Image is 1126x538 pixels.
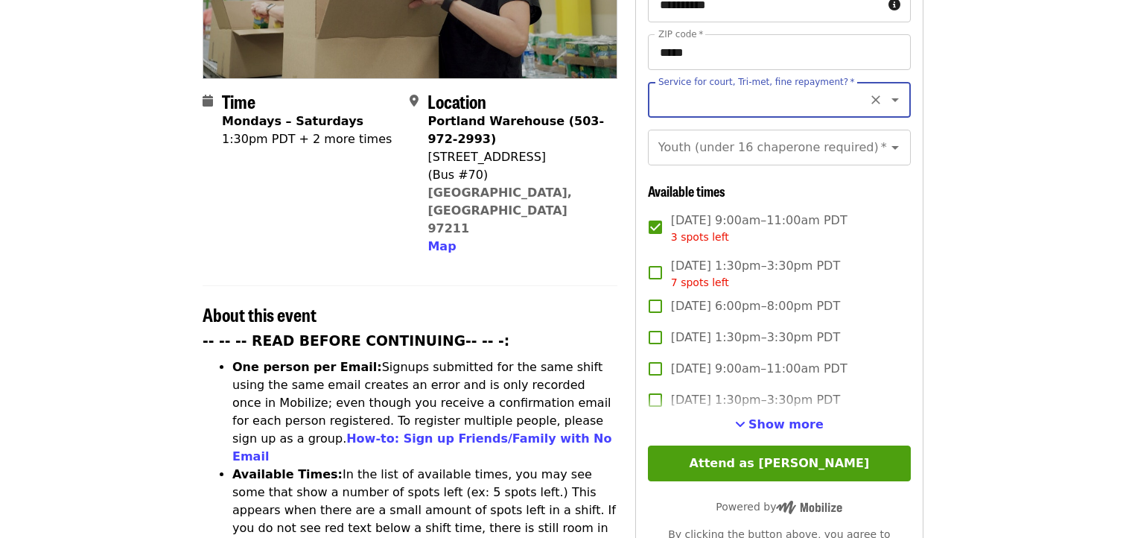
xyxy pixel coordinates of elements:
[203,94,213,108] i: calendar icon
[427,166,605,184] div: (Bus #70)
[671,231,729,243] span: 3 spots left
[671,212,847,245] span: [DATE] 9:00am–11:00am PDT
[658,30,703,39] label: ZIP code
[885,89,906,110] button: Open
[232,467,343,481] strong: Available Times:
[203,301,317,327] span: About this event
[222,88,255,114] span: Time
[427,238,456,256] button: Map
[427,186,572,235] a: [GEOGRAPHIC_DATA], [GEOGRAPHIC_DATA] 97211
[716,501,842,513] span: Powered by
[671,276,729,288] span: 7 spots left
[232,431,612,463] a: How-to: Sign up Friends/Family with No Email
[735,416,824,434] button: See more timeslots
[776,501,842,514] img: Powered by Mobilize
[427,148,605,166] div: [STREET_ADDRESS]
[427,239,456,253] span: Map
[648,34,911,70] input: ZIP code
[671,329,840,346] span: [DATE] 1:30pm–3:30pm PDT
[410,94,419,108] i: map-marker-alt icon
[232,358,617,466] li: Signups submitted for the same shift using the same email creates an error and is only recorded o...
[671,360,847,378] span: [DATE] 9:00am–11:00am PDT
[222,114,363,128] strong: Mondays – Saturdays
[232,360,382,374] strong: One person per Email:
[648,181,725,200] span: Available times
[865,89,886,110] button: Clear
[427,88,486,114] span: Location
[671,297,840,315] span: [DATE] 6:00pm–8:00pm PDT
[222,130,392,148] div: 1:30pm PDT + 2 more times
[203,333,509,349] strong: -- -- -- READ BEFORE CONTINUING-- -- -:
[748,417,824,431] span: Show more
[648,446,911,481] button: Attend as [PERSON_NAME]
[671,257,840,291] span: [DATE] 1:30pm–3:30pm PDT
[671,391,840,409] span: [DATE] 1:30pm–3:30pm PDT
[658,77,855,86] label: Service for court, Tri-met, fine repayment?
[885,137,906,158] button: Open
[427,114,604,146] strong: Portland Warehouse (503-972-2993)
